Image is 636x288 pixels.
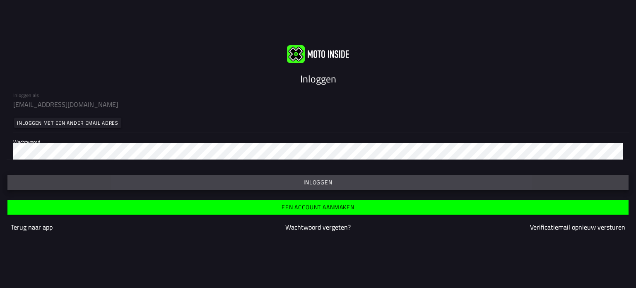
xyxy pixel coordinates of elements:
ion-text: Inloggen [304,179,332,185]
ion-text: Inloggen [300,71,336,86]
a: Wachtwoord vergeten? [285,222,351,232]
a: Verificatiemail opnieuw versturen [530,222,625,232]
ion-button: Inloggen met een ander email adres [14,118,121,128]
a: Terug naar app [11,222,53,232]
ion-button: Een account aanmaken [7,200,629,215]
